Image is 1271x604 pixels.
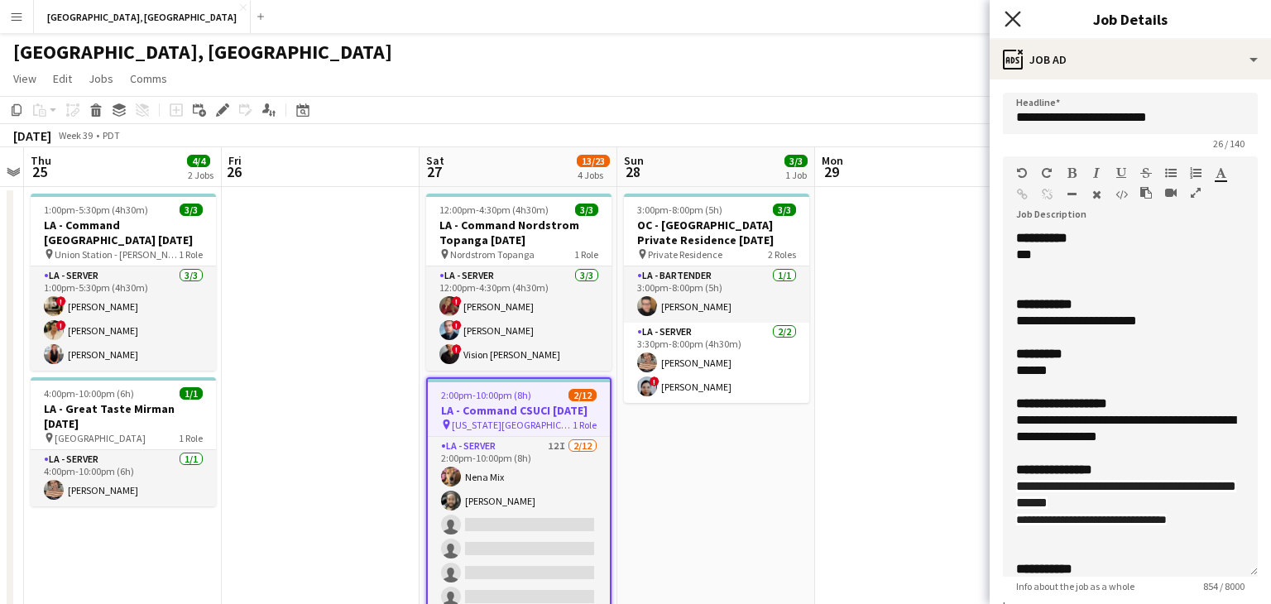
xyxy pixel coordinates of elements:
[621,162,644,181] span: 28
[1190,166,1201,180] button: Ordered List
[452,296,462,306] span: !
[44,204,148,216] span: 1:00pm-5:30pm (4h30m)
[7,68,43,89] a: View
[575,204,598,216] span: 3/3
[441,389,531,401] span: 2:00pm-10:00pm (8h)
[1115,166,1127,180] button: Underline
[577,155,610,167] span: 13/23
[13,71,36,86] span: View
[637,204,722,216] span: 3:00pm-8:00pm (5h)
[1066,166,1077,180] button: Bold
[578,169,609,181] div: 4 Jobs
[56,296,66,306] span: !
[1190,580,1258,592] span: 854 / 8000
[13,40,392,65] h1: [GEOGRAPHIC_DATA], [GEOGRAPHIC_DATA]
[424,162,444,181] span: 27
[990,8,1271,30] h3: Job Details
[226,162,242,181] span: 26
[180,387,203,400] span: 1/1
[130,71,167,86] span: Comms
[819,162,843,181] span: 29
[31,401,216,431] h3: LA - Great Taste Mirman [DATE]
[55,432,146,444] span: [GEOGRAPHIC_DATA]
[1066,188,1077,201] button: Horizontal Line
[1165,186,1177,199] button: Insert video
[574,248,598,261] span: 1 Role
[426,153,444,168] span: Sat
[1016,166,1028,180] button: Undo
[31,377,216,506] app-job-card: 4:00pm-10:00pm (6h)1/1LA - Great Taste Mirman [DATE] [GEOGRAPHIC_DATA]1 RoleLA - Server1/14:00pm-...
[785,169,807,181] div: 1 Job
[123,68,174,89] a: Comms
[428,403,610,418] h3: LA - Command CSUCI [DATE]
[179,248,203,261] span: 1 Role
[426,194,612,371] app-job-card: 12:00pm-4:30pm (4h30m)3/3LA - Command Nordstrom Topanga [DATE] Nordstrom Topanga1 RoleLA - Server...
[1140,166,1152,180] button: Strikethrough
[82,68,120,89] a: Jobs
[31,450,216,506] app-card-role: LA - Server1/14:00pm-10:00pm (6h)[PERSON_NAME]
[624,218,809,247] h3: OC - [GEOGRAPHIC_DATA] Private Residence [DATE]
[426,266,612,371] app-card-role: LA - Server3/312:00pm-4:30pm (4h30m)![PERSON_NAME]![PERSON_NAME]!Vision [PERSON_NAME]
[34,1,251,33] button: [GEOGRAPHIC_DATA], [GEOGRAPHIC_DATA]
[573,419,597,431] span: 1 Role
[426,218,612,247] h3: LA - Command Nordstrom Topanga [DATE]
[31,153,51,168] span: Thu
[1140,186,1152,199] button: Paste as plain text
[228,153,242,168] span: Fri
[1200,137,1258,150] span: 26 / 140
[44,387,134,400] span: 4:00pm-10:00pm (6h)
[1215,166,1226,180] button: Text Color
[624,153,644,168] span: Sun
[31,194,216,371] app-job-card: 1:00pm-5:30pm (4h30m)3/3LA - Command [GEOGRAPHIC_DATA] [DATE] Union Station - [PERSON_NAME]1 Role...
[1091,166,1102,180] button: Italic
[822,153,843,168] span: Mon
[89,71,113,86] span: Jobs
[1041,166,1053,180] button: Redo
[1115,188,1127,201] button: HTML Code
[103,129,120,141] div: PDT
[1091,188,1102,201] button: Clear Formatting
[55,248,179,261] span: Union Station - [PERSON_NAME]
[784,155,808,167] span: 3/3
[55,129,96,141] span: Week 39
[46,68,79,89] a: Edit
[452,320,462,330] span: !
[56,320,66,330] span: !
[648,248,722,261] span: Private Residence
[31,266,216,371] app-card-role: LA - Server3/31:00pm-5:30pm (4h30m)![PERSON_NAME]![PERSON_NAME][PERSON_NAME]
[180,204,203,216] span: 3/3
[624,266,809,323] app-card-role: LA - Bartender1/13:00pm-8:00pm (5h)[PERSON_NAME]
[1190,186,1201,199] button: Fullscreen
[1165,166,1177,180] button: Unordered List
[28,162,51,181] span: 25
[568,389,597,401] span: 2/12
[452,419,573,431] span: [US_STATE][GEOGRAPHIC_DATA]
[439,204,549,216] span: 12:00pm-4:30pm (4h30m)
[624,194,809,403] app-job-card: 3:00pm-8:00pm (5h)3/3OC - [GEOGRAPHIC_DATA] Private Residence [DATE] Private Residence2 RolesLA -...
[187,155,210,167] span: 4/4
[650,376,659,386] span: !
[1003,580,1148,592] span: Info about the job as a whole
[773,204,796,216] span: 3/3
[768,248,796,261] span: 2 Roles
[990,40,1271,79] div: Job Ad
[53,71,72,86] span: Edit
[188,169,213,181] div: 2 Jobs
[179,432,203,444] span: 1 Role
[624,323,809,403] app-card-role: LA - Server2/23:30pm-8:00pm (4h30m)[PERSON_NAME]![PERSON_NAME]
[13,127,51,144] div: [DATE]
[31,218,216,247] h3: LA - Command [GEOGRAPHIC_DATA] [DATE]
[452,344,462,354] span: !
[450,248,535,261] span: Nordstrom Topanga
